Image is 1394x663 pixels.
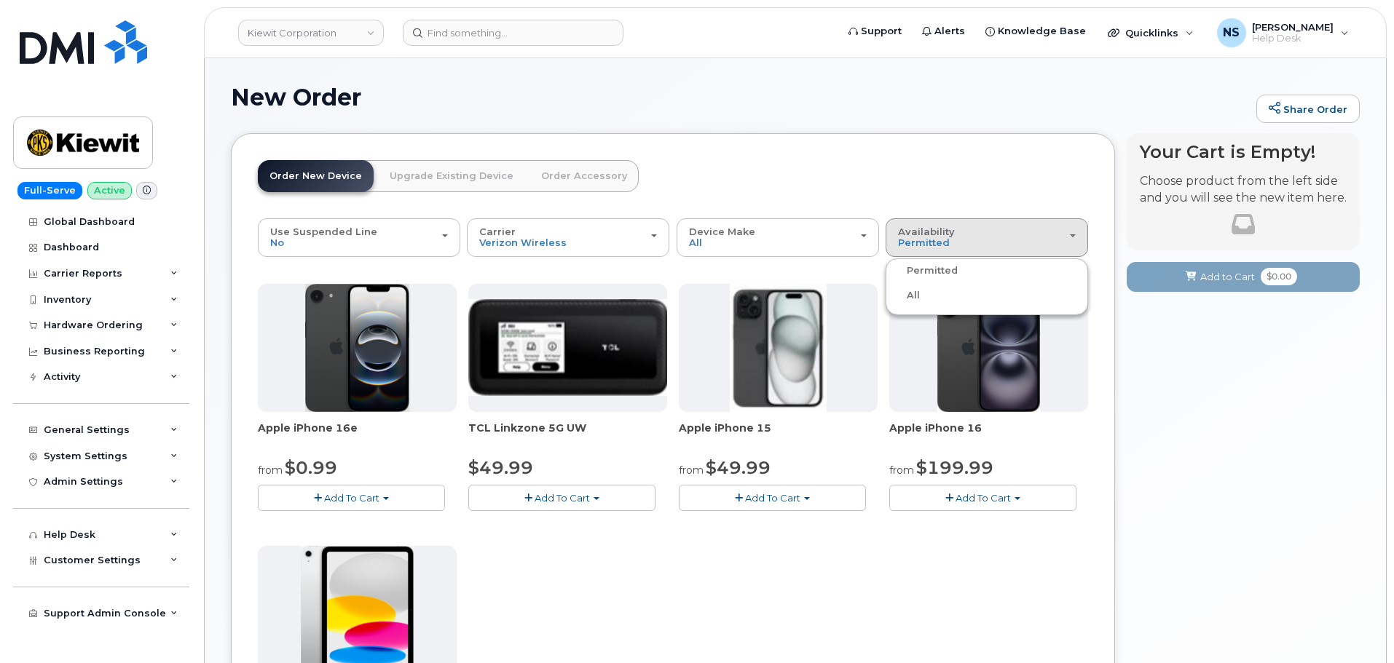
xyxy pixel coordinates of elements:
a: Order Accessory [529,160,639,192]
img: iphone15.jpg [730,284,827,412]
button: Carrier Verizon Wireless [467,218,669,256]
a: Share Order [1256,95,1360,124]
span: $199.99 [916,457,993,478]
button: Add To Cart [468,485,655,510]
div: Apple iPhone 16e [258,421,457,450]
span: $49.99 [468,457,533,478]
img: iphone_16_plus.png [937,284,1040,412]
span: Add To Cart [956,492,1011,504]
span: Availability [898,226,955,237]
img: linkzone5g.png [468,299,667,395]
label: Permitted [889,262,958,279]
span: No [270,237,284,248]
span: Add To Cart [324,492,379,504]
iframe: Messenger Launcher [1331,600,1383,652]
button: Add To Cart [679,485,866,510]
span: Add To Cart [535,492,590,504]
span: $0.00 [1261,268,1297,285]
span: Device Make [689,226,755,237]
span: All [689,237,702,248]
small: from [258,464,283,477]
span: $49.99 [706,457,771,478]
button: Device Make All [677,218,879,256]
p: Choose product from the left side and you will see the new item here. [1140,173,1347,207]
small: from [889,464,914,477]
h4: Your Cart is Empty! [1140,142,1347,162]
span: Permitted [898,237,950,248]
span: $0.99 [285,457,337,478]
button: Use Suspended Line No [258,218,460,256]
span: Add To Cart [745,492,800,504]
span: Add to Cart [1200,270,1255,284]
img: iphone16e.png [305,284,410,412]
button: Add to Cart $0.00 [1127,262,1360,292]
button: Availability Permitted [886,218,1088,256]
h1: New Order [231,84,1249,110]
span: Verizon Wireless [479,237,567,248]
a: Order New Device [258,160,374,192]
span: Carrier [479,226,516,237]
div: TCL Linkzone 5G UW [468,421,667,450]
div: Apple iPhone 15 [679,421,878,450]
button: Add To Cart [889,485,1076,510]
small: from [679,464,704,477]
label: All [889,287,920,304]
div: Apple iPhone 16 [889,421,1088,450]
a: Upgrade Existing Device [378,160,525,192]
span: Use Suspended Line [270,226,377,237]
button: Add To Cart [258,485,445,510]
